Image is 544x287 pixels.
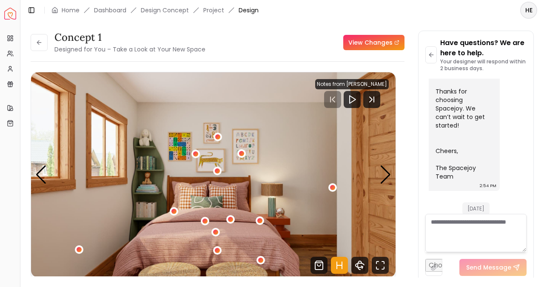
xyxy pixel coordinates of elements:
a: Spacejoy [4,8,16,20]
img: Design Render 1 [31,72,396,277]
div: 2:54 PM [480,182,496,190]
svg: Play [347,94,357,105]
div: Carousel [31,72,396,277]
div: Next slide [380,165,391,184]
img: Spacejoy Logo [4,8,16,20]
a: Dashboard [94,6,126,14]
div: 1 / 5 [31,72,396,277]
button: HE [520,2,537,19]
svg: Next Track [363,91,380,108]
li: Design Concept [141,6,189,14]
p: Your designer will respond within 2 business days. [440,58,527,72]
nav: breadcrumb [51,6,259,14]
span: HE [521,3,536,18]
div: Previous slide [35,165,47,184]
a: View Changes [343,35,404,50]
span: Design [239,6,259,14]
svg: Hotspots Toggle [331,257,348,274]
small: Designed for You – Take a Look at Your New Space [54,45,205,54]
span: [DATE] [462,202,490,215]
p: Have questions? We are here to help. [440,38,527,58]
h3: concept 1 [54,31,205,44]
svg: 360 View [351,257,368,274]
a: Home [62,6,80,14]
a: Project [203,6,224,14]
div: Notes from [PERSON_NAME] [315,79,389,89]
svg: Shop Products from this design [310,257,328,274]
svg: Fullscreen [372,257,389,274]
